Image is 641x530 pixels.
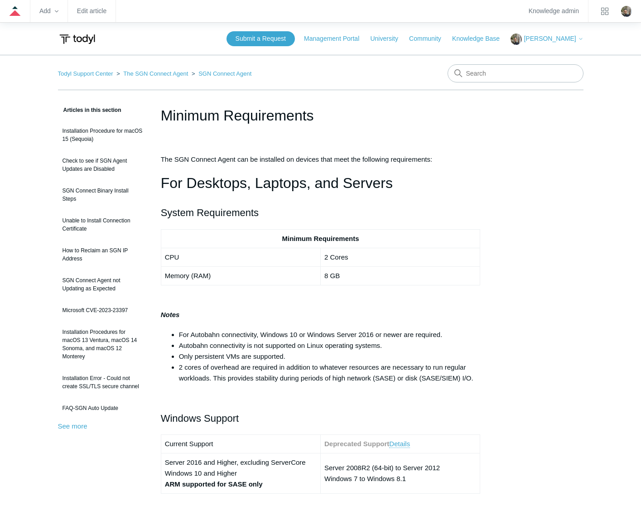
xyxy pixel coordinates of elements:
li: The SGN Connect Agent [115,70,190,77]
span: [PERSON_NAME] [524,35,576,42]
img: Todyl Support Center Help Center home page [58,31,96,48]
a: University [370,34,407,43]
zd-hc-trigger: Add [39,9,58,14]
a: Unable to Install Connection Certificate [58,212,147,237]
td: Server 2016 and Higher, excluding ServerCore Windows 10 and Higher [161,453,320,494]
a: How to Reclaim an SGN IP Address [58,242,147,267]
a: Installation Error - Could not create SSL/TLS secure channel [58,370,147,395]
h1: Minimum Requirements [161,105,481,126]
a: The SGN Connect Agent [123,70,188,77]
a: FAQ-SGN Auto Update [58,400,147,417]
strong: Deprecated Support [324,440,389,448]
a: SGN Connect Binary Install Steps [58,182,147,207]
a: Knowledge Base [452,34,509,43]
td: Memory (RAM) [161,266,320,285]
a: SGN Connect Agent [198,70,251,77]
a: Edit article [77,9,106,14]
li: SGN Connect Agent [190,70,251,77]
a: Microsoft CVE-2023-23397 [58,302,147,319]
a: Installation Procedure for macOS 15 (Sequoia) [58,122,147,148]
a: See more [58,422,87,430]
td: Server 2008R2 (64-bit) to Server 2012 Windows 7 to Windows 8.1 [320,453,480,494]
span: Windows Support [161,413,239,424]
li: For Autobahn connectivity, Windows 10 or Windows Server 2016 or newer are required. [179,329,481,340]
a: Details [389,440,410,448]
a: Community [409,34,450,43]
span: The SGN Connect Agent can be installed on devices that meet the following requirements: [161,155,433,163]
span: Articles in this section [58,107,121,113]
span: For Desktops, Laptops, and Servers [161,175,393,191]
strong: Notes [161,311,180,318]
button: [PERSON_NAME] [511,34,583,45]
zd-hc-trigger: Click your profile icon to open the profile menu [621,6,632,17]
strong: Minimum Requirements [282,235,359,242]
a: SGN Connect Agent not Updating as Expected [58,272,147,297]
a: Todyl Support Center [58,70,113,77]
a: Management Portal [304,34,368,43]
li: 2 cores of overhead are required in addition to whatever resources are necessary to run regular w... [179,362,481,384]
td: 8 GB [320,266,480,285]
img: user avatar [621,6,632,17]
td: CPU [161,248,320,266]
input: Search [448,64,583,82]
td: Current Support [161,435,320,453]
td: 2 Cores [320,248,480,266]
a: Check to see if SGN Agent Updates are Disabled [58,152,147,178]
span: System Requirements [161,207,259,218]
li: Autobahn connectivity is not supported on Linux operating systems. [179,340,481,351]
a: Submit a Request [227,31,295,46]
li: Only persistent VMs are supported. [179,351,481,362]
li: Todyl Support Center [58,70,115,77]
a: Knowledge admin [529,9,579,14]
strong: ARM supported for SASE only [165,480,263,488]
a: Installation Procedures for macOS 13 Ventura, macOS 14 Sonoma, and macOS 12 Monterey [58,323,147,365]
